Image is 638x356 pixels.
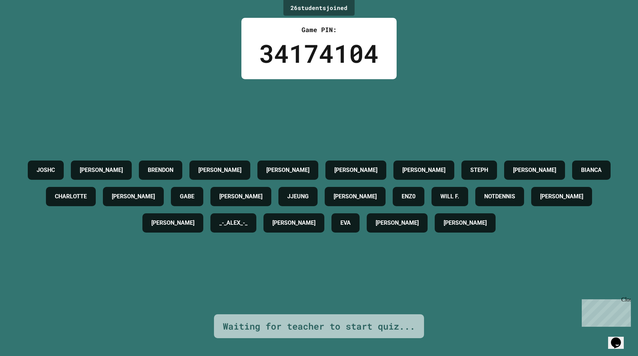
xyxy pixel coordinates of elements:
h4: EVA [340,219,351,227]
h4: _-_ALEX_-_ [219,219,247,227]
div: Waiting for teacher to start quiz... [223,320,415,333]
h4: GABE [180,192,194,201]
div: Chat with us now!Close [3,3,49,45]
h4: ENZ0 [402,192,415,201]
h4: [PERSON_NAME] [151,219,194,227]
h4: [PERSON_NAME] [376,219,419,227]
h4: [PERSON_NAME] [402,166,445,174]
h4: [PERSON_NAME] [540,192,583,201]
h4: [PERSON_NAME] [334,166,377,174]
h4: STEPH [470,166,488,174]
h4: [PERSON_NAME] [198,166,241,174]
div: Game PIN: [259,25,379,35]
h4: NOTDENNIS [484,192,515,201]
iframe: chat widget [608,327,631,349]
h4: [PERSON_NAME] [112,192,155,201]
h4: JJEUNG [287,192,309,201]
h4: CHARLOTTE [55,192,87,201]
h4: [PERSON_NAME] [272,219,315,227]
h4: BIANCA [581,166,602,174]
h4: [PERSON_NAME] [219,192,262,201]
h4: WILL F. [440,192,459,201]
h4: [PERSON_NAME] [513,166,556,174]
iframe: chat widget [579,296,631,327]
h4: BRENDON [148,166,173,174]
h4: JOSHC [37,166,55,174]
div: 34174104 [259,35,379,72]
h4: [PERSON_NAME] [334,192,377,201]
h4: [PERSON_NAME] [80,166,123,174]
h4: [PERSON_NAME] [444,219,487,227]
h4: [PERSON_NAME] [266,166,309,174]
